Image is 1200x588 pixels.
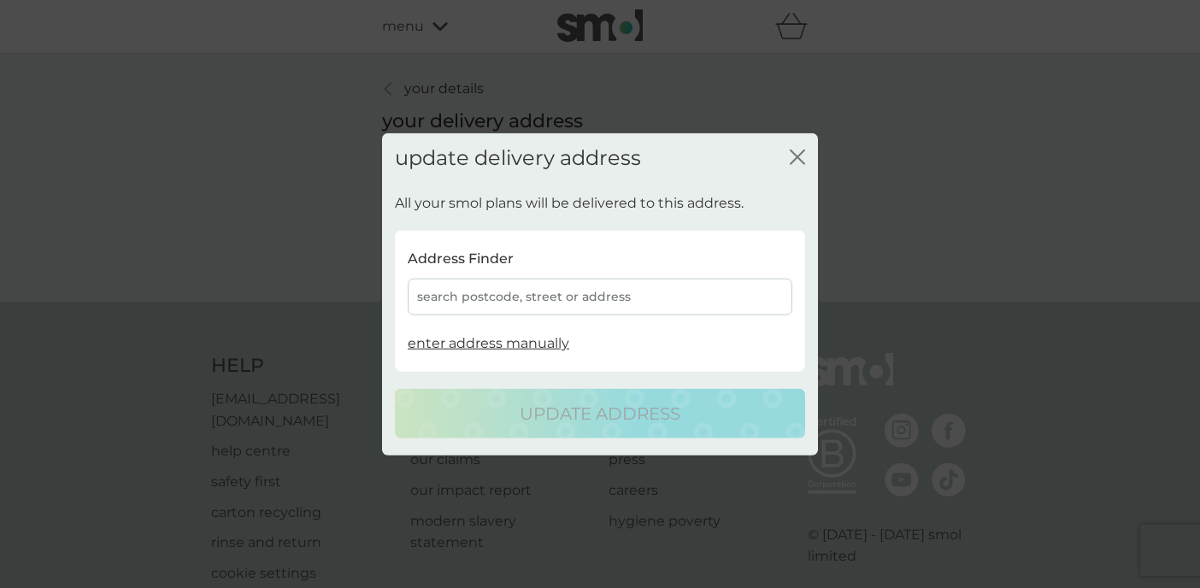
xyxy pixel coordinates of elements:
span: enter address manually [408,335,569,351]
p: Address Finder [408,248,514,270]
button: enter address manually [408,332,569,355]
div: search postcode, street or address [408,279,792,315]
h2: update delivery address [395,146,641,171]
p: update address [520,399,680,426]
button: close [790,150,805,168]
button: update address [395,388,805,438]
p: All your smol plans will be delivered to this address. [395,192,744,215]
